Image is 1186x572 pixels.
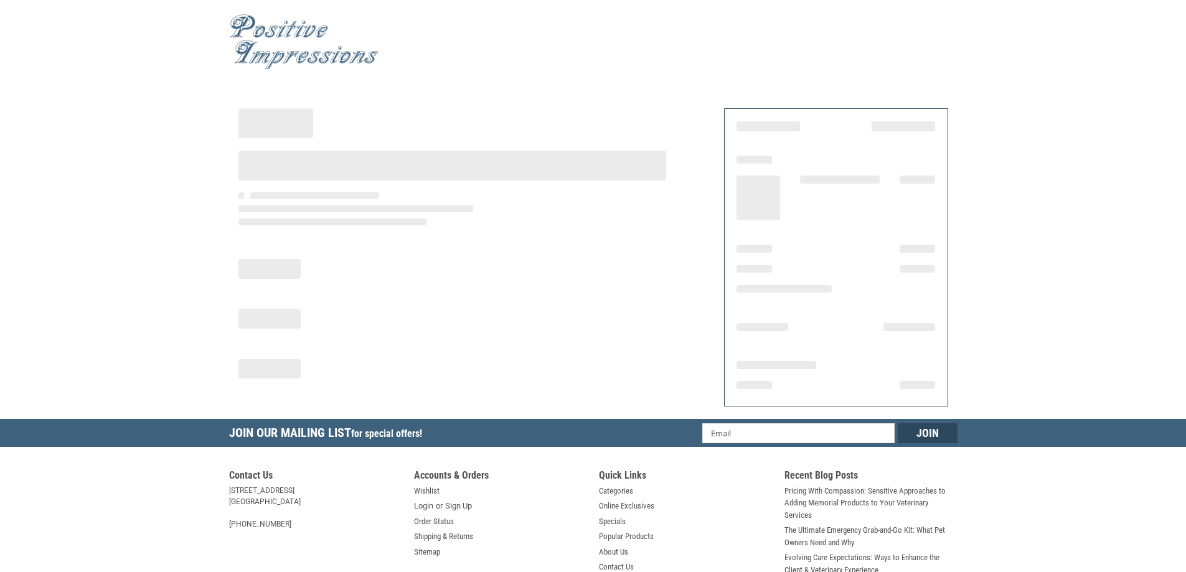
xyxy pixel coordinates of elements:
[414,500,433,512] a: Login
[784,485,958,522] a: Pricing With Compassion: Sensitive Approaches to Adding Memorial Products to Your Veterinary Serv...
[599,469,772,485] h5: Quick Links
[428,500,450,512] span: or
[229,14,379,70] img: Positive Impressions
[599,515,626,528] a: Specials
[599,546,628,558] a: About Us
[229,485,402,530] address: [STREET_ADDRESS] [GEOGRAPHIC_DATA] [PHONE_NUMBER]
[351,428,422,439] span: for special offers!
[414,530,473,543] a: Shipping & Returns
[702,423,895,443] input: Email
[898,423,958,443] input: Join
[784,524,958,548] a: The Ultimate Emergency Grab-and-Go Kit: What Pet Owners Need and Why
[599,530,654,543] a: Popular Products
[784,469,958,485] h5: Recent Blog Posts
[414,515,454,528] a: Order Status
[599,485,633,497] a: Categories
[414,485,440,497] a: Wishlist
[414,546,440,558] a: Sitemap
[229,469,402,485] h5: Contact Us
[599,500,654,512] a: Online Exclusives
[445,500,472,512] a: Sign Up
[414,469,587,485] h5: Accounts & Orders
[229,419,428,451] h5: Join Our Mailing List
